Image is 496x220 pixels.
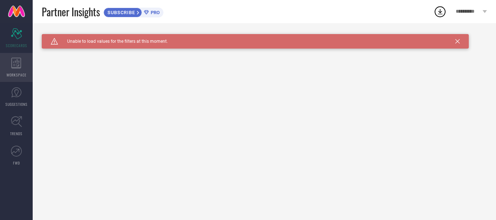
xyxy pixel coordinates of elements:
span: PRO [149,10,160,15]
span: FWD [13,160,20,166]
span: SCORECARDS [6,43,27,48]
span: Unable to load values for the filters at this moment. [58,39,168,44]
div: Unable to load filters at this moment. Please try later. [42,34,487,40]
a: SUBSCRIBEPRO [103,6,163,17]
span: TRENDS [10,131,23,136]
span: WORKSPACE [7,72,27,78]
span: SUGGESTIONS [5,101,28,107]
span: Partner Insights [42,4,100,19]
div: Open download list [434,5,447,18]
span: SUBSCRIBE [104,10,137,15]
